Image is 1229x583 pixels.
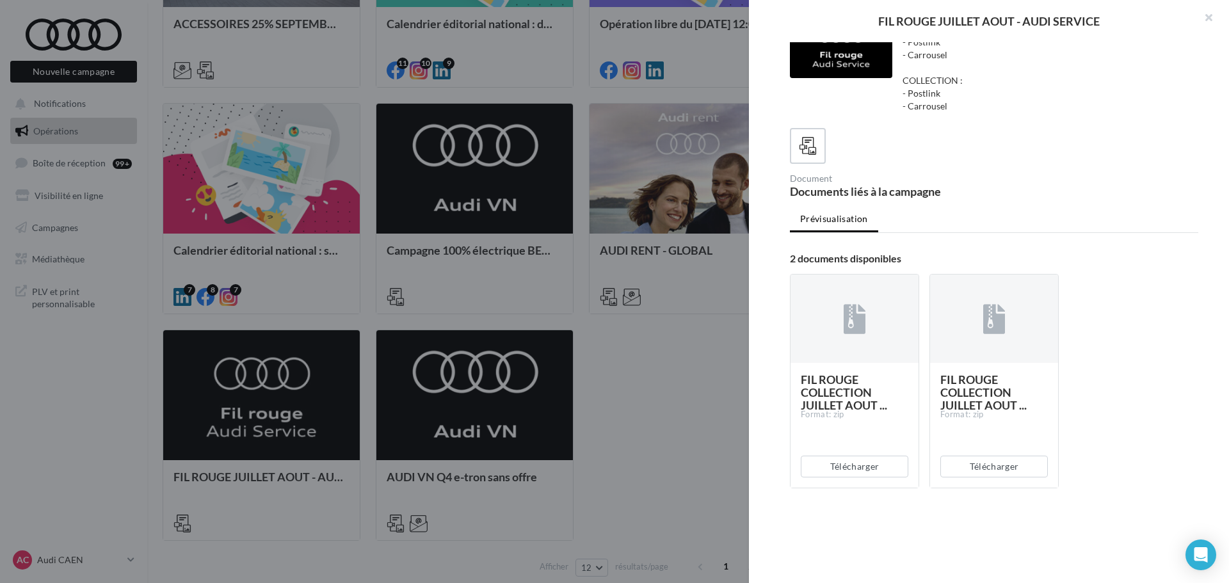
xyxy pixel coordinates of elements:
[790,253,1198,264] div: 2 documents disponibles
[940,409,1048,420] div: Format: zip
[1185,539,1216,570] div: Open Intercom Messenger
[940,372,1027,412] span: FIL ROUGE COLLECTION JUILLET AOUT ...
[790,186,989,197] div: Documents liés à la campagne
[903,23,1189,113] div: ACCESOIRES : - Postlink - Carrousel COLLECTION : - Postlink - Carrousel
[940,456,1048,477] button: Télécharger
[801,456,908,477] button: Télécharger
[769,15,1209,27] div: FIL ROUGE JUILLET AOUT - AUDI SERVICE
[790,174,989,183] div: Document
[801,409,908,420] div: Format: zip
[801,372,887,412] span: FIL ROUGE COLLECTION JUILLET AOUT ...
